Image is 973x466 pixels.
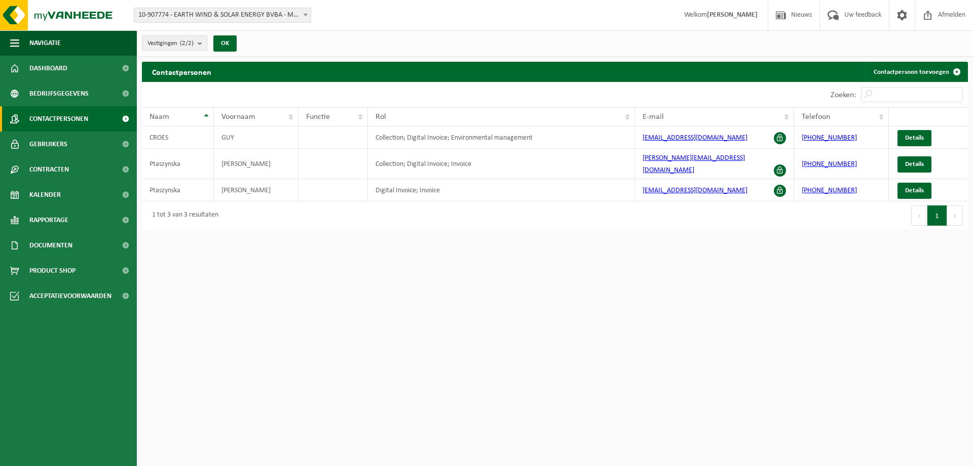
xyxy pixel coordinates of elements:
span: Gebruikers [29,132,67,157]
span: Rol [376,113,386,121]
button: Next [947,205,963,226]
td: [PERSON_NAME] [214,179,298,201]
td: Collection; Digital Invoice; Invoice [368,149,635,179]
h2: Contactpersonen [142,62,221,81]
td: Collection; Digital Invoice; Environmental management [368,126,635,149]
span: Details [905,187,924,194]
a: [PHONE_NUMBER] [802,160,857,168]
td: [PERSON_NAME] [214,149,298,179]
span: Contactpersonen [29,106,88,132]
span: Bedrijfsgegevens [29,81,89,106]
span: E-mail [643,113,664,121]
span: Details [905,135,924,141]
span: Rapportage [29,207,68,233]
a: Details [897,130,931,146]
td: GUY [214,126,298,149]
count: (2/2) [180,40,194,47]
a: Details [897,156,931,173]
span: Functie [306,113,330,121]
button: OK [213,35,237,52]
button: 1 [927,205,947,226]
a: [PHONE_NUMBER] [802,134,857,142]
td: CROES [142,126,214,149]
span: 10-907774 - EARTH WIND & SOLAR ENERGY BVBA - MERCHTEM [134,8,311,22]
span: Kalender [29,182,61,207]
a: Contactpersoon toevoegen [866,62,967,82]
button: Previous [911,205,927,226]
span: 10-907774 - EARTH WIND & SOLAR ENERGY BVBA - MERCHTEM [134,8,311,23]
label: Zoeken: [831,91,856,99]
div: 1 tot 3 van 3 resultaten [147,206,218,225]
span: Acceptatievoorwaarden [29,283,111,309]
a: [EMAIL_ADDRESS][DOMAIN_NAME] [643,134,747,142]
a: [PHONE_NUMBER] [802,187,857,194]
a: Details [897,183,931,199]
td: Ptaszynska [142,149,214,179]
td: Digital Invoice; Invoice [368,179,635,201]
a: [EMAIL_ADDRESS][DOMAIN_NAME] [643,187,747,194]
span: Documenten [29,233,72,258]
a: [PERSON_NAME][EMAIL_ADDRESS][DOMAIN_NAME] [643,154,745,174]
span: Navigatie [29,30,61,56]
strong: [PERSON_NAME] [707,11,758,19]
td: Ptaszynska [142,179,214,201]
span: Product Shop [29,258,76,283]
span: Contracten [29,157,69,182]
span: Voornaam [221,113,255,121]
span: Vestigingen [147,36,194,51]
span: Telefoon [802,113,830,121]
span: Dashboard [29,56,67,81]
button: Vestigingen(2/2) [142,35,207,51]
span: Details [905,161,924,167]
span: Naam [149,113,169,121]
